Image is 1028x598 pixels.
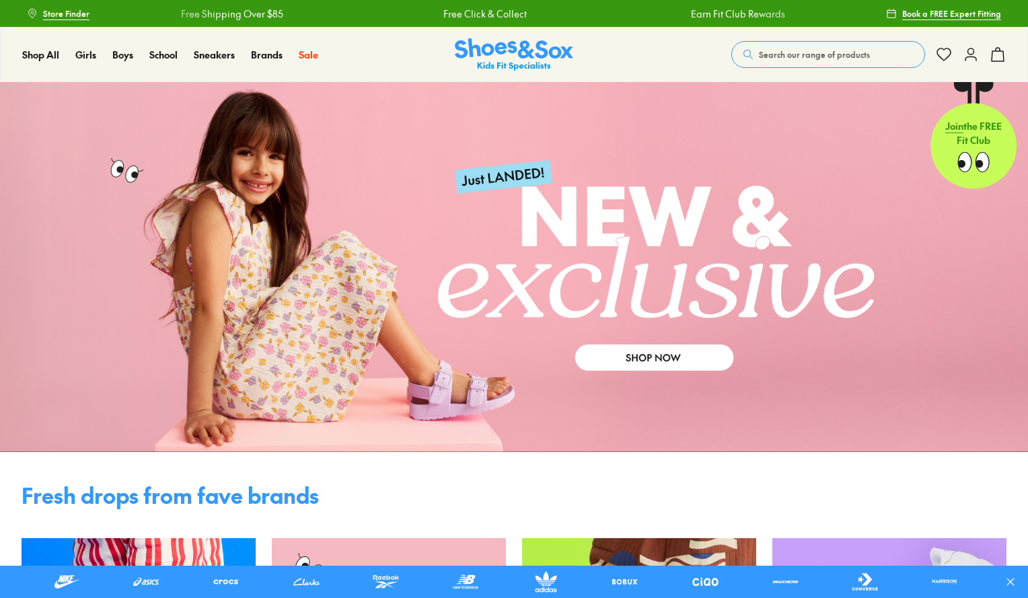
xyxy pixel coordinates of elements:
a: Jointhe FREE Fit Club [930,81,1017,189]
span: School [149,48,178,61]
p: the FREE Fit Club [930,108,1017,158]
a: Sneakers [194,48,235,62]
span: Join [945,119,963,133]
a: Girls [75,48,96,62]
span: Store Finder [43,7,89,20]
span: Search our range of products [759,48,870,61]
a: Book a FREE Expert Fitting [886,1,1001,26]
img: SNS_Logo_Responsive.svg [455,38,573,71]
a: Boys [112,48,133,62]
span: Shop All [22,48,59,61]
button: Search our range of products [731,41,925,68]
a: Brands [251,48,283,62]
a: Sale [299,48,318,62]
span: Boys [112,48,133,61]
a: Shop All [22,48,59,62]
a: Free Shipping Over $85 [180,7,282,21]
span: Sneakers [194,48,235,61]
a: Earn Fit Club Rewards [690,7,784,21]
span: Book a FREE Expert Fitting [902,7,1001,20]
a: Shoes & Sox [455,38,573,71]
span: Brands [251,48,283,61]
a: School [149,48,178,62]
a: Free Click & Collect [442,7,525,21]
a: Store Finder [27,1,89,26]
span: Sale [299,48,318,61]
span: Girls [75,48,96,61]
